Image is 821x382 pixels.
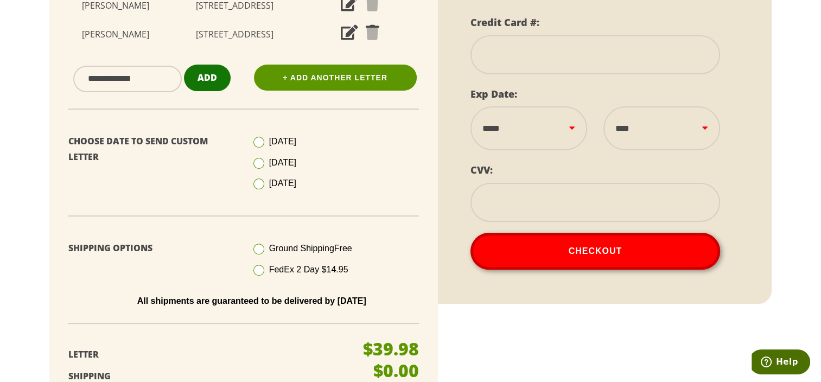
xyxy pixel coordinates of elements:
label: CVV: [470,163,493,176]
span: FedEx 2 Day $14.95 [269,265,348,274]
span: [DATE] [269,158,296,167]
span: [DATE] [269,137,296,146]
span: Ground Shipping [269,244,352,253]
p: Letter [68,347,358,362]
label: Exp Date: [470,87,517,100]
p: All shipments are guaranteed to be delivered by [DATE] [77,296,427,306]
p: Shipping Options [68,240,236,256]
span: Free [334,244,352,253]
iframe: Opens a widget where you can find more information [752,349,810,377]
button: Checkout [470,233,721,270]
p: $0.00 [373,362,419,379]
td: [PERSON_NAME] [60,20,171,49]
span: [DATE] [269,179,296,188]
td: [STREET_ADDRESS] [171,20,298,49]
span: Add [198,72,217,84]
p: Choose Date To Send Custom Letter [68,133,236,165]
a: + Add Another Letter [254,65,417,91]
p: $39.98 [363,340,419,358]
label: Credit Card #: [470,16,539,29]
button: Add [184,65,231,91]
